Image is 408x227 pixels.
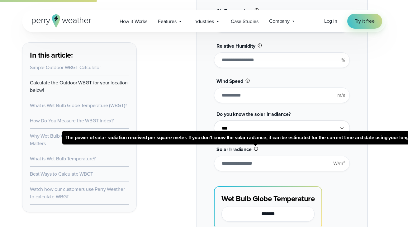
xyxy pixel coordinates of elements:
[324,17,337,25] a: Log in
[158,18,177,25] span: Features
[216,146,251,153] span: Solar Irradiance
[114,15,153,28] a: How it Works
[30,170,93,177] a: Best Ways to Calculate WBGT
[30,186,125,200] a: Watch how our customers use Perry Weather to calculate WBGT
[30,79,128,94] a: Calculate the Outdoor WBGT for your location below!
[30,64,101,71] a: Simple Outdoor WBGT Calculator
[355,17,375,25] span: Try it free
[216,78,243,85] span: Wind Speed
[30,132,119,147] a: Why Wet Bulb Globe Temperature (WBGT) Matters
[269,17,290,25] span: Company
[30,50,129,60] h3: In this article:
[30,155,96,162] a: What is Wet Bulb Temperature?
[216,42,255,50] span: Relative Humidity
[216,111,291,118] span: Do you know the solar irradiance?
[347,14,382,29] a: Try it free
[193,18,214,25] span: Industries
[216,7,252,14] span: Air Temperature
[231,18,259,25] span: Case Studies
[120,18,147,25] span: How it Works
[30,102,127,109] a: What is Wet Bulb Globe Temperature (WBGT)?
[225,15,264,28] a: Case Studies
[30,117,114,124] a: How Do You Measure the WBGT Index?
